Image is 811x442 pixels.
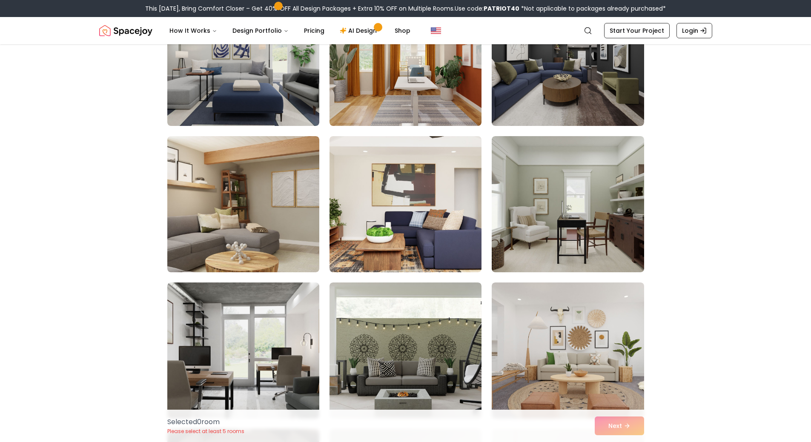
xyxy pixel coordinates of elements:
[604,23,670,38] a: Start Your Project
[492,282,644,419] img: Room room-57
[99,22,152,39] a: Spacejoy
[333,22,386,39] a: AI Design
[492,136,644,272] img: Room room-54
[163,22,224,39] button: How It Works
[388,22,417,39] a: Shop
[167,282,319,419] img: Room room-55
[519,4,666,13] span: *Not applicable to packages already purchased*
[226,22,295,39] button: Design Portfolio
[145,4,666,13] div: This [DATE], Bring Comfort Closer – Get 40% OFF All Design Packages + Extra 10% OFF on Multiple R...
[676,23,712,38] a: Login
[484,4,519,13] b: PATRIOT40
[297,22,331,39] a: Pricing
[99,22,152,39] img: Spacejoy Logo
[167,428,244,435] p: Please select at least 5 rooms
[330,282,481,419] img: Room room-56
[431,26,441,36] img: United States
[163,22,417,39] nav: Main
[99,17,712,44] nav: Global
[455,4,519,13] span: Use code:
[330,136,481,272] img: Room room-53
[167,136,319,272] img: Room room-52
[167,417,244,427] p: Selected 0 room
